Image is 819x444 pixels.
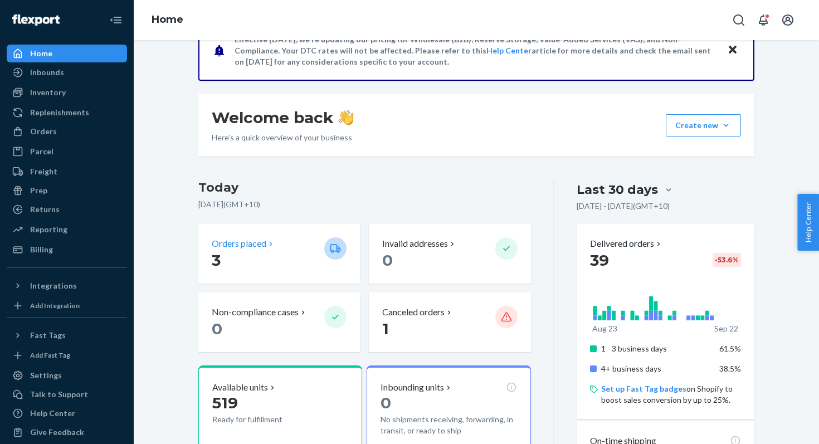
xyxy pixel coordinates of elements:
[105,9,127,31] button: Close Navigation
[12,14,60,26] img: Flexport logo
[198,224,360,284] button: Orders placed 3
[7,143,127,160] a: Parcel
[143,4,192,36] ol: breadcrumbs
[369,224,530,284] button: Invalid addresses 0
[382,306,445,319] p: Canceled orders
[235,34,716,67] p: Effective [DATE], we're updating our pricing for Wholesale (B2B), Reserve Storage, Value-Added Se...
[382,319,389,338] span: 1
[725,42,740,58] button: Close
[30,301,80,310] div: Add Integration
[7,182,127,199] a: Prep
[601,363,711,374] p: 4+ business days
[30,107,89,118] div: Replenishments
[590,237,663,250] button: Delivered orders
[212,108,354,128] h1: Welcome back
[212,132,354,143] p: Here’s a quick overview of your business
[212,414,315,425] p: Ready for fulfillment
[7,241,127,258] a: Billing
[381,414,516,436] p: No shipments receiving, forwarding, in transit, or ready to ship
[30,87,66,98] div: Inventory
[212,306,299,319] p: Non-compliance cases
[30,350,70,360] div: Add Fast Tag
[212,237,266,250] p: Orders placed
[7,386,127,403] a: Talk to Support
[7,163,127,180] a: Freight
[7,299,127,313] a: Add Integration
[7,367,127,384] a: Settings
[198,179,531,197] h3: Today
[728,9,750,31] button: Open Search Box
[601,343,711,354] p: 1 - 3 business days
[212,381,268,394] p: Available units
[7,45,127,62] a: Home
[752,9,774,31] button: Open notifications
[486,46,532,55] a: Help Center
[592,323,617,334] p: Aug 23
[7,104,127,121] a: Replenishments
[577,181,658,198] div: Last 30 days
[7,84,127,101] a: Inventory
[30,166,57,177] div: Freight
[30,224,67,235] div: Reporting
[601,383,741,406] p: on Shopify to boost sales conversion by up to 25%.
[212,393,238,412] span: 519
[30,280,77,291] div: Integrations
[369,292,530,352] button: Canceled orders 1
[30,126,57,137] div: Orders
[382,251,393,270] span: 0
[30,244,53,255] div: Billing
[30,370,62,381] div: Settings
[338,110,354,125] img: hand-wave emoji
[7,221,127,238] a: Reporting
[797,194,819,251] button: Help Center
[30,48,52,59] div: Home
[7,423,127,441] button: Give Feedback
[7,326,127,344] button: Fast Tags
[7,277,127,295] button: Integrations
[601,384,686,393] a: Set up Fast Tag badges
[30,67,64,78] div: Inbounds
[7,201,127,218] a: Returns
[382,237,448,250] p: Invalid addresses
[777,9,799,31] button: Open account menu
[30,185,47,196] div: Prep
[381,393,391,412] span: 0
[381,381,444,394] p: Inbounding units
[30,408,75,419] div: Help Center
[7,123,127,140] a: Orders
[152,13,183,26] a: Home
[30,389,88,400] div: Talk to Support
[7,64,127,81] a: Inbounds
[7,404,127,422] a: Help Center
[30,330,66,341] div: Fast Tags
[198,292,360,352] button: Non-compliance cases 0
[713,253,741,267] div: -53.6 %
[666,114,741,136] button: Create new
[7,349,127,362] a: Add Fast Tag
[590,251,609,270] span: 39
[30,146,53,157] div: Parcel
[212,251,221,270] span: 3
[719,344,741,353] span: 61.5%
[30,204,60,215] div: Returns
[577,201,670,212] p: [DATE] - [DATE] ( GMT+10 )
[212,319,222,338] span: 0
[714,323,738,334] p: Sep 22
[198,199,531,210] p: [DATE] ( GMT+10 )
[719,364,741,373] span: 38.5%
[30,427,84,438] div: Give Feedback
